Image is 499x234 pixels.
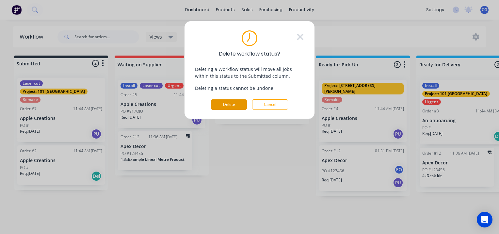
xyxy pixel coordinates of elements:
div: Open Intercom Messenger [477,212,492,227]
p: Deleting a status cannot be undone. [195,85,304,92]
p: Deleting a Workflow status will move all jobs within this status to the Submitted column. [195,66,304,79]
span: Delete workflow status? [219,50,280,58]
button: Delete [211,99,247,110]
button: Cancel [252,99,288,110]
